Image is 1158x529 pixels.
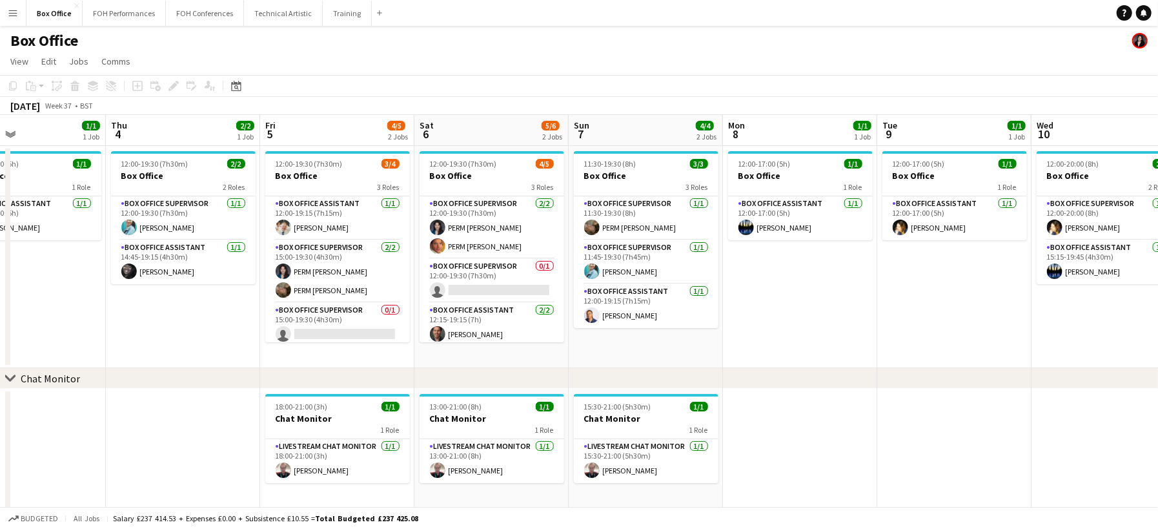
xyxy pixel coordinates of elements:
[36,53,61,70] a: Edit
[80,101,93,110] div: BST
[323,1,372,26] button: Training
[71,513,102,523] span: All jobs
[69,56,88,67] span: Jobs
[315,513,418,523] span: Total Budgeted £237 425.08
[43,101,75,110] span: Week 37
[10,99,40,112] div: [DATE]
[101,56,130,67] span: Comms
[83,1,166,26] button: FOH Performances
[64,53,94,70] a: Jobs
[21,372,80,385] div: Chat Monitor
[1132,33,1148,48] app-user-avatar: Lexi Clare
[10,31,78,50] h1: Box Office
[21,514,58,523] span: Budgeted
[5,53,34,70] a: View
[113,513,418,523] div: Salary £237 414.53 + Expenses £0.00 + Subsistence £10.55 =
[10,56,28,67] span: View
[96,53,136,70] a: Comms
[6,512,60,526] button: Budgeted
[244,1,323,26] button: Technical Artistic
[26,1,83,26] button: Box Office
[166,1,244,26] button: FOH Conferences
[41,56,56,67] span: Edit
